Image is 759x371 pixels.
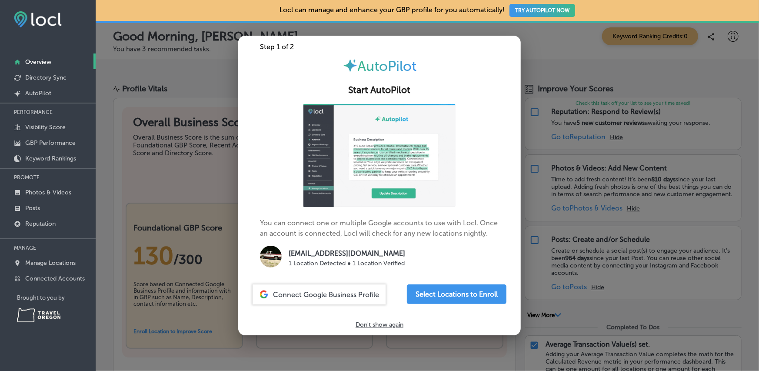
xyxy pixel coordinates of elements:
button: Select Locations to Enroll [407,284,506,304]
p: Keyword Rankings [25,155,76,162]
p: You can connect one or multiple Google accounts to use with Locl. Once an account is connected, L... [260,104,499,271]
h2: Start AutoPilot [249,85,510,96]
p: Don't show again [356,321,403,328]
p: Brought to you by [17,294,96,301]
p: Connected Accounts [25,275,85,282]
button: TRY AUTOPILOT NOW [509,4,575,17]
p: Directory Sync [25,74,67,81]
span: AutoPilot [358,58,417,74]
p: Overview [25,58,51,66]
p: Reputation [25,220,56,227]
p: Posts [25,204,40,212]
p: Photos & Videos [25,189,71,196]
p: GBP Performance [25,139,76,147]
p: AutoPilot [25,90,51,97]
p: Manage Locations [25,259,76,267]
img: Travel Oregon [17,308,60,322]
p: 1 Location Detected ● 1 Location Verified [289,259,405,268]
p: [EMAIL_ADDRESS][DOMAIN_NAME] [289,248,405,259]
span: Connect Google Business Profile [273,291,379,299]
img: fda3e92497d09a02dc62c9cd864e3231.png [14,11,62,27]
div: Step 1 of 2 [238,43,521,51]
img: autopilot-icon [343,58,358,73]
p: Visibility Score [25,124,66,131]
img: ap-gif [303,104,456,207]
